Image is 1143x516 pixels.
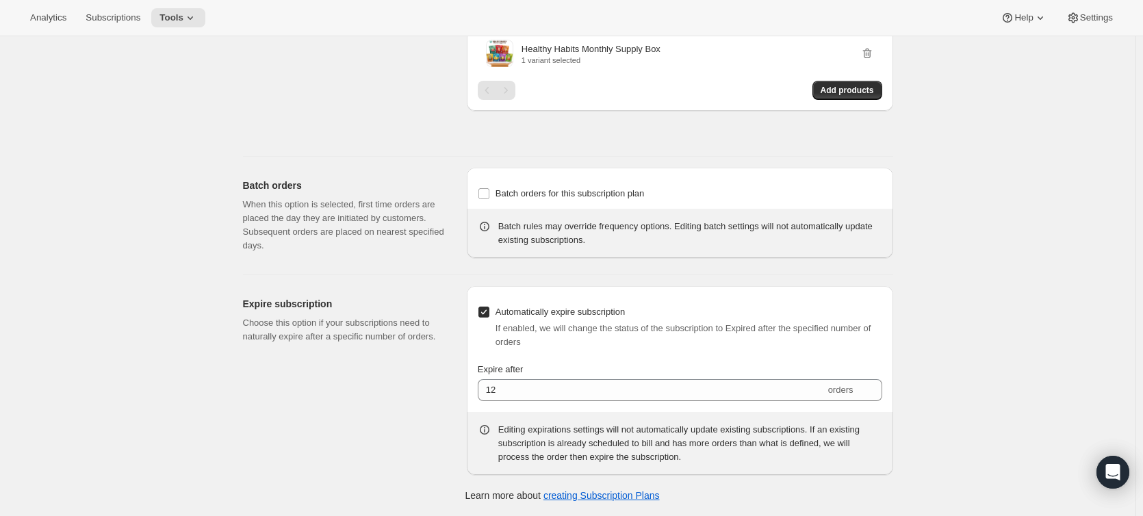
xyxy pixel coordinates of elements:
p: Healthy Habits Monthly Supply Box [522,42,660,56]
p: Choose this option if your subscriptions need to naturally expire after a specific number of orders. [243,316,445,344]
div: Batch rules may override frequency options. Editing batch settings will not automatically update ... [498,220,882,247]
span: Add products [821,85,874,96]
span: Help [1014,12,1033,23]
img: Healthy Habits Monthly Supply Box [486,40,513,67]
span: Subscriptions [86,12,140,23]
span: Expire after [478,364,523,374]
div: Open Intercom Messenger [1096,456,1129,489]
p: Learn more about [465,489,659,502]
button: Tools [151,8,205,27]
span: Batch orders for this subscription plan [496,188,645,198]
span: If enabled, we will change the status of the subscription to Expired after the specified number o... [496,323,871,347]
span: Analytics [30,12,66,23]
div: Editing expirations settings will not automatically update existing subscriptions. If an existing... [498,423,882,464]
span: Automatically expire subscription [496,307,625,317]
span: Tools [159,12,183,23]
p: 1 variant selected [522,56,660,64]
a: creating Subscription Plans [543,490,660,501]
button: Settings [1058,8,1121,27]
span: Settings [1080,12,1113,23]
p: When this option is selected, first time orders are placed the day they are initiated by customer... [243,198,445,253]
button: Help [992,8,1055,27]
button: Add products [812,81,882,100]
span: orders [828,385,853,395]
button: Subscriptions [77,8,149,27]
nav: Pagination [478,81,515,100]
h2: Batch orders [243,179,445,192]
button: Analytics [22,8,75,27]
h2: Expire subscription [243,297,445,311]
